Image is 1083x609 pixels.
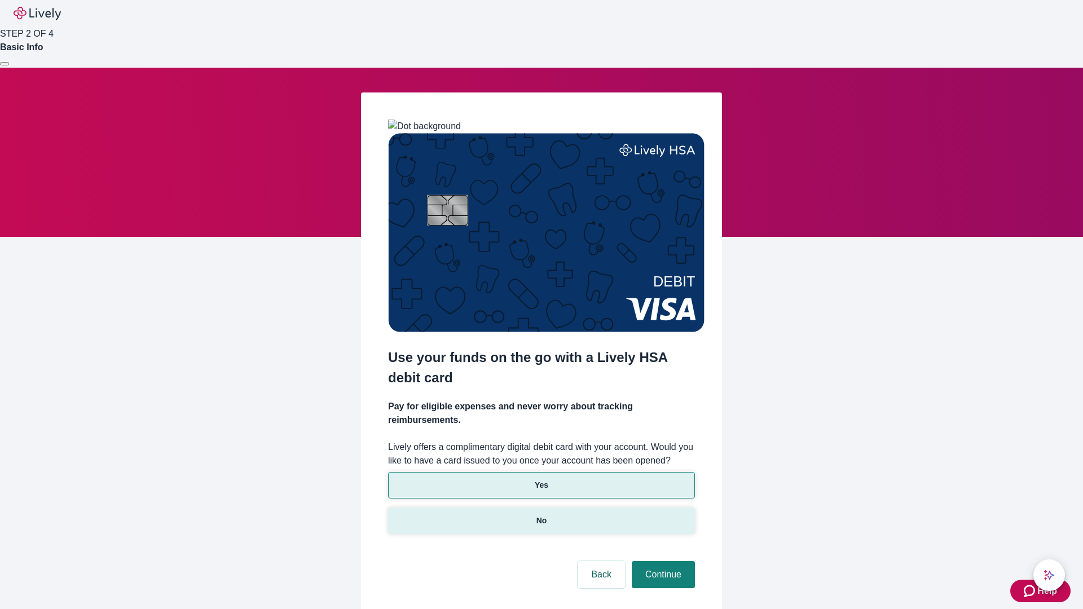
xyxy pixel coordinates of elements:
[1044,570,1055,581] svg: Lively AI Assistant
[536,515,547,527] p: No
[1024,584,1037,598] svg: Zendesk support icon
[388,440,695,467] label: Lively offers a complimentary digital debit card with your account. Would you like to have a card...
[388,347,695,388] h2: Use your funds on the go with a Lively HSA debit card
[632,561,695,588] button: Continue
[578,561,625,588] button: Back
[14,7,61,20] img: Lively
[535,479,548,491] p: Yes
[1010,580,1071,602] button: Zendesk support iconHelp
[388,400,695,427] h4: Pay for eligible expenses and never worry about tracking reimbursements.
[388,507,695,534] button: No
[1037,584,1057,598] span: Help
[388,120,461,133] img: Dot background
[388,133,705,332] img: Debit card
[388,472,695,498] button: Yes
[1033,559,1065,591] button: chat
